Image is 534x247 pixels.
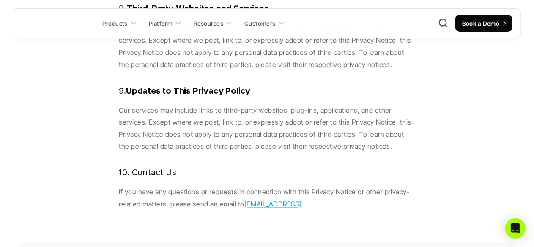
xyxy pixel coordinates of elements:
[455,15,512,32] a: Book a Demo
[119,22,415,71] p: Our services may include links to third-party websites, plug-ins, applications, and other service...
[244,200,301,209] a: [EMAIL_ADDRESS]
[505,218,526,239] div: Open Intercom Messenger
[438,18,449,29] button: Search Icon
[119,84,415,98] h2: 9.
[126,86,250,96] strong: Updates to This Privacy Policy
[119,186,415,211] p: If you have any questions or requests in connection with this Privacy Notice or other privacy-rel...
[98,16,142,31] a: Products
[119,104,415,153] p: Our services may include links to third-party websites, plug-ins, applications, and other service...
[244,19,276,28] p: Customers
[194,19,223,28] p: Resources
[103,19,128,28] p: Products
[149,19,173,28] p: Platform
[462,19,500,28] p: Book a Demo
[119,166,415,180] h2: 10. Contact Us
